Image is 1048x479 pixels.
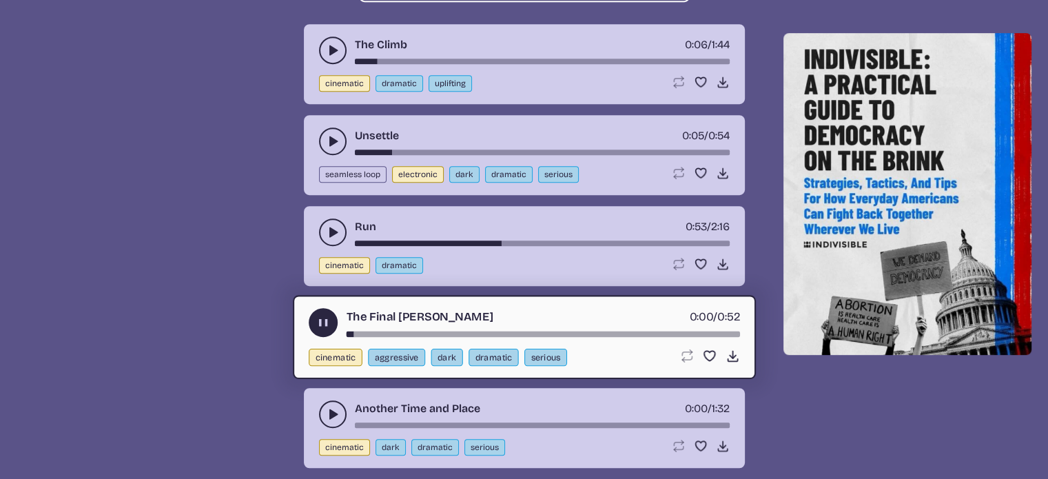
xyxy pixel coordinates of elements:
[392,166,444,183] button: electronic
[711,220,730,233] span: 2:16
[694,439,708,453] button: Favorite
[464,439,505,456] button: serious
[319,218,347,246] button: play-pause toggle
[346,308,493,325] a: The Final [PERSON_NAME]
[319,166,387,183] button: seamless loop
[689,308,739,325] div: /
[685,38,708,51] span: timer
[679,349,693,363] button: Loop
[429,75,472,92] button: uplifting
[355,218,376,235] a: Run
[485,166,533,183] button: dramatic
[376,257,423,274] button: dramatic
[355,150,730,155] div: song-time-bar
[712,402,730,415] span: 1:32
[355,128,399,144] a: Unsettle
[689,309,713,323] span: timer
[712,38,730,51] span: 1:44
[694,257,708,271] button: Favorite
[411,439,459,456] button: dramatic
[538,166,579,183] button: serious
[672,166,686,180] button: Loop
[355,400,480,417] a: Another Time and Place
[685,402,708,415] span: timer
[672,75,686,89] button: Loop
[694,166,708,180] button: Favorite
[376,75,423,92] button: dramatic
[368,349,425,366] button: aggressive
[319,257,370,274] button: cinematic
[717,309,740,323] span: 0:52
[319,37,347,64] button: play-pause toggle
[685,400,730,417] div: /
[524,349,567,366] button: serious
[376,439,406,456] button: dark
[449,166,480,183] button: dark
[319,439,370,456] button: cinematic
[783,33,1032,355] img: Help save our democracy!
[682,128,730,144] div: /
[686,220,707,233] span: timer
[708,129,730,142] span: 0:54
[469,349,518,366] button: dramatic
[685,37,730,53] div: /
[672,257,686,271] button: Loop
[355,37,407,53] a: The Climb
[355,59,730,64] div: song-time-bar
[682,129,704,142] span: timer
[319,400,347,428] button: play-pause toggle
[346,332,739,337] div: song-time-bar
[672,439,686,453] button: Loop
[309,308,338,337] button: play-pause toggle
[431,349,462,366] button: dark
[319,75,370,92] button: cinematic
[702,349,717,363] button: Favorite
[686,218,730,235] div: /
[355,422,730,428] div: song-time-bar
[355,241,730,246] div: song-time-bar
[309,349,362,366] button: cinematic
[319,128,347,155] button: play-pause toggle
[694,75,708,89] button: Favorite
